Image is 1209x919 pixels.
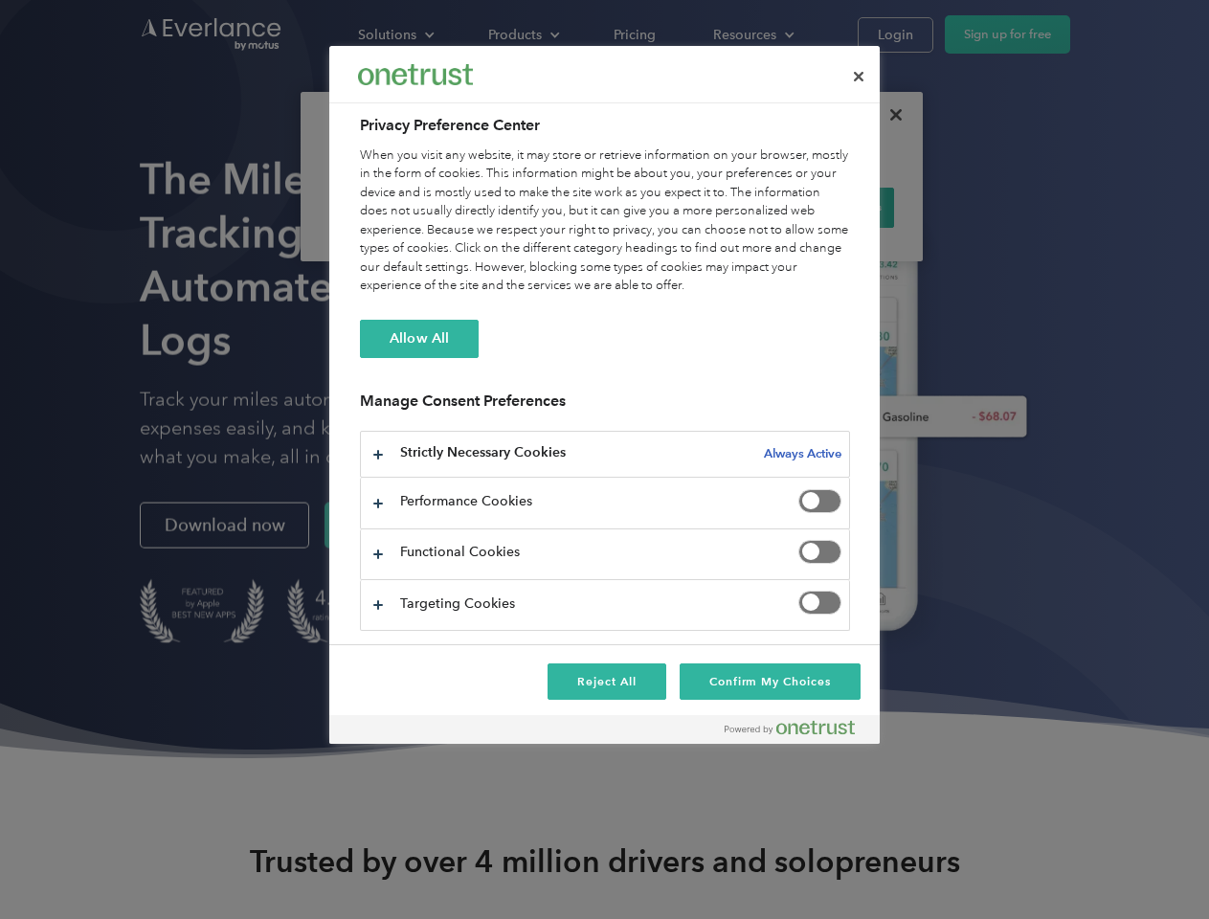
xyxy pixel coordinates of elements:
[358,64,473,84] img: Everlance
[838,56,880,98] button: Close
[360,146,850,296] div: When you visit any website, it may store or retrieve information on your browser, mostly in the f...
[680,663,861,700] button: Confirm My Choices
[548,663,666,700] button: Reject All
[725,720,870,744] a: Powered by OneTrust Opens in a new Tab
[329,46,880,744] div: Preference center
[329,46,880,744] div: Privacy Preference Center
[358,56,473,94] div: Everlance
[725,720,855,735] img: Powered by OneTrust Opens in a new Tab
[360,320,479,358] button: Allow All
[360,114,850,137] h2: Privacy Preference Center
[360,392,850,421] h3: Manage Consent Preferences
